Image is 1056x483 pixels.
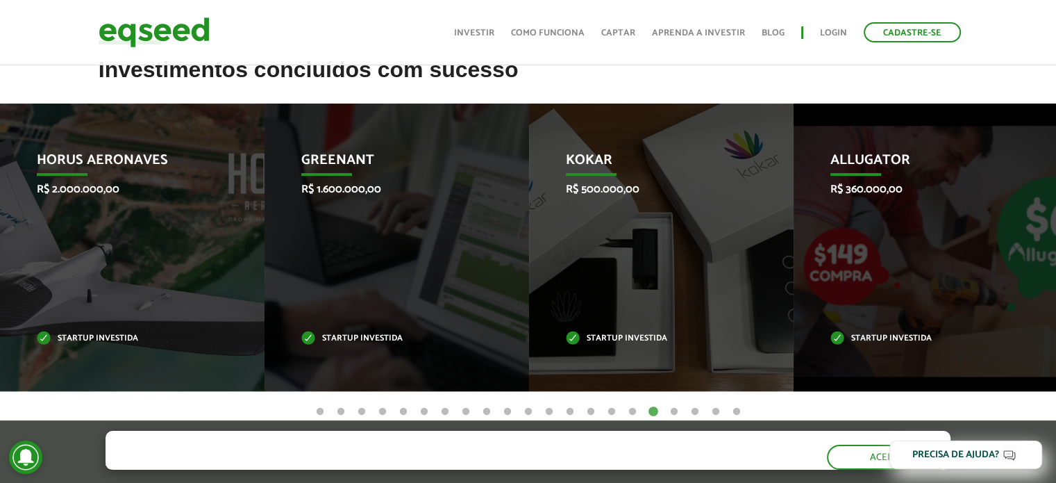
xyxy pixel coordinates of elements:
[830,183,1001,196] p: R$ 360.000,00
[301,152,472,176] p: GreenAnt
[501,405,514,419] button: 10 of 21
[830,152,1001,176] p: Allugator
[355,405,369,419] button: 3 of 21
[37,183,208,196] p: R$ 2.000.000,00
[626,405,639,419] button: 16 of 21
[106,431,608,452] h5: O site da EqSeed utiliza cookies para melhorar sua navegação.
[511,28,585,38] a: Como funciona
[688,405,702,419] button: 19 of 21
[601,28,635,38] a: Captar
[605,405,619,419] button: 15 of 21
[566,152,737,176] p: Kokar
[480,405,494,419] button: 9 of 21
[396,405,410,419] button: 5 of 21
[584,405,598,419] button: 14 of 21
[566,183,737,196] p: R$ 500.000,00
[99,14,210,51] img: EqSeed
[566,335,737,343] p: Startup investida
[730,405,744,419] button: 21 of 21
[827,445,950,470] button: Aceitar
[417,405,431,419] button: 6 of 21
[376,405,389,419] button: 4 of 21
[106,456,608,469] p: Ao clicar em "aceitar", você aceita nossa .
[646,405,660,419] button: 17 of 21
[709,405,723,419] button: 20 of 21
[301,183,472,196] p: R$ 1.600.000,00
[313,405,327,419] button: 1 of 21
[820,28,847,38] a: Login
[563,405,577,419] button: 13 of 21
[289,457,449,469] a: política de privacidade e de cookies
[652,28,745,38] a: Aprenda a investir
[37,152,208,176] p: Horus Aeronaves
[334,405,348,419] button: 2 of 21
[667,405,681,419] button: 18 of 21
[459,405,473,419] button: 8 of 21
[454,28,494,38] a: Investir
[762,28,785,38] a: Blog
[521,405,535,419] button: 11 of 21
[301,335,472,343] p: Startup investida
[438,405,452,419] button: 7 of 21
[864,22,961,42] a: Cadastre-se
[830,335,1001,343] p: Startup investida
[99,58,958,103] h2: Investimentos concluídos com sucesso
[542,405,556,419] button: 12 of 21
[37,335,208,343] p: Startup investida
